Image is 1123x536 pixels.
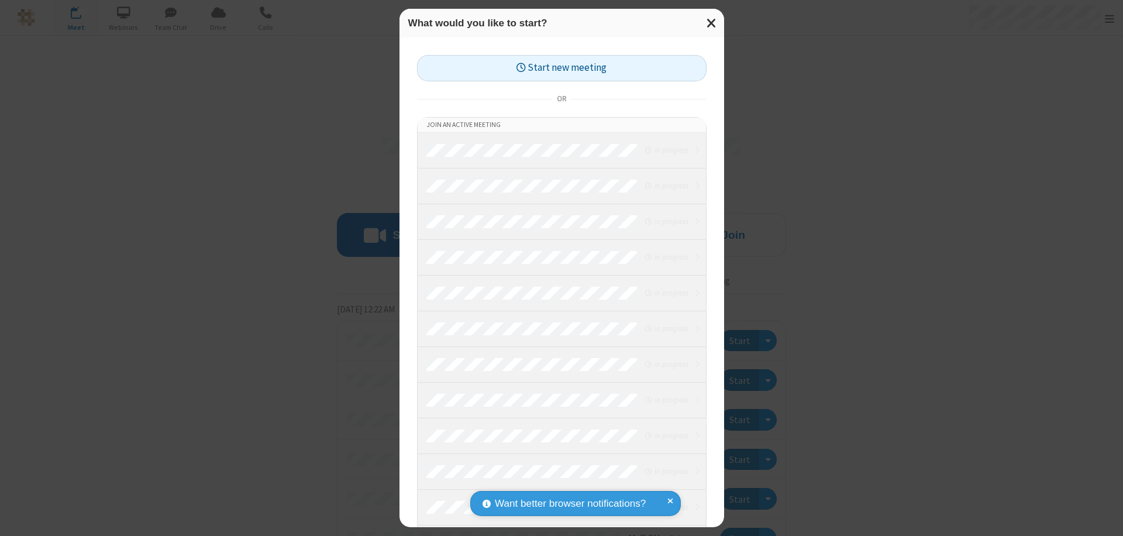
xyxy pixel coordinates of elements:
em: in progress [645,287,688,298]
button: Close modal [700,9,724,37]
em: in progress [645,252,688,263]
h3: What would you like to start? [408,18,715,29]
em: in progress [645,394,688,406]
em: in progress [645,145,688,156]
em: in progress [645,466,688,477]
li: Join an active meeting [418,118,706,133]
em: in progress [645,359,688,370]
span: Want better browser notifications? [495,496,646,511]
button: Start new meeting [417,55,707,81]
em: in progress [645,323,688,334]
span: or [552,91,571,107]
em: in progress [645,216,688,227]
em: in progress [645,430,688,441]
em: in progress [645,180,688,191]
